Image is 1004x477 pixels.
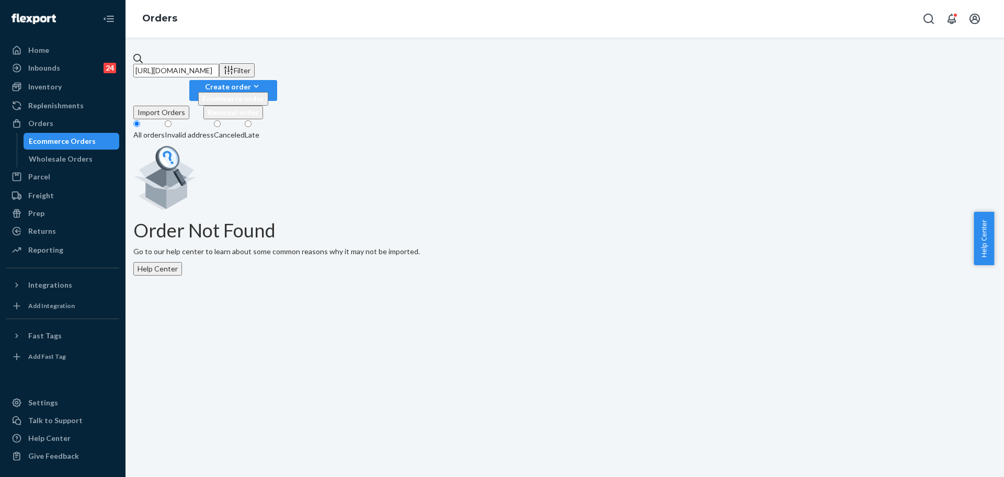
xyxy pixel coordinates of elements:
div: Parcel [28,172,50,182]
a: Parcel [6,168,119,185]
h1: Order Not Found [133,220,996,241]
button: Open notifications [941,8,962,29]
button: Open Search Box [918,8,939,29]
button: Removal order [203,106,263,119]
button: Close Navigation [98,8,119,29]
div: Fast Tags [28,331,62,341]
div: Filter [223,65,250,76]
div: Add Integration [28,301,75,310]
span: Ecommerce order [202,94,264,103]
a: Reporting [6,242,119,258]
div: Freight [28,190,54,201]
div: Help Center [28,433,71,444]
a: Add Integration [6,298,119,314]
div: Returns [28,226,56,236]
input: All orders [133,120,140,127]
button: Fast Tags [6,327,119,344]
input: Invalid address [165,120,172,127]
a: Talk to Support [6,412,119,429]
div: Add Fast Tag [28,352,66,361]
input: Canceled [214,120,221,127]
a: Orders [6,115,119,132]
button: Help Center [974,212,994,265]
ol: breadcrumbs [134,4,186,34]
a: Settings [6,394,119,411]
a: Ecommerce Orders [24,133,120,150]
img: Empty list [133,143,197,210]
div: Late [245,130,259,140]
div: All orders [133,130,165,140]
button: Open account menu [964,8,985,29]
div: Give Feedback [28,451,79,461]
p: Go to our help center to learn about some common reasons why it may not be imported. [133,246,996,257]
a: Prep [6,205,119,222]
span: Removal order [208,108,259,117]
a: Add Fast Tag [6,348,119,365]
a: Inbounds24 [6,60,119,76]
div: Ecommerce Orders [29,136,96,146]
div: Replenishments [28,100,84,111]
div: Integrations [28,280,72,290]
div: Canceled [214,130,245,140]
a: Replenishments [6,97,119,114]
a: Home [6,42,119,59]
button: Filter [219,63,255,77]
div: Inventory [28,82,62,92]
a: Returns [6,223,119,240]
input: Search orders [133,64,219,77]
a: Wholesale Orders [24,151,120,167]
div: Reporting [28,245,63,255]
a: Orders [142,13,177,24]
div: Settings [28,397,58,408]
div: Talk to Support [28,415,83,426]
div: 24 [104,63,116,73]
button: Ecommerce order [198,92,268,106]
div: Prep [28,208,44,219]
button: Integrations [6,277,119,293]
button: Import Orders [133,106,189,119]
button: Give Feedback [6,448,119,464]
div: Invalid address [165,130,214,140]
input: Late [245,120,252,127]
div: Orders [28,118,53,129]
div: Home [28,45,49,55]
div: Inbounds [28,63,60,73]
a: Help Center [6,430,119,447]
button: Help Center [133,262,182,276]
a: Inventory [6,78,119,95]
a: Freight [6,187,119,204]
button: Create orderEcommerce orderRemoval order [189,80,277,101]
img: Flexport logo [12,14,56,24]
div: Create order [198,81,268,92]
div: Wholesale Orders [29,154,93,164]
